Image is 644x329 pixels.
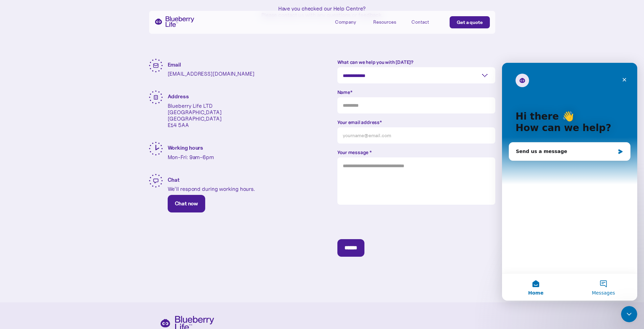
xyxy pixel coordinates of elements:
p: Blueberry Life LTD [GEOGRAPHIC_DATA] [GEOGRAPHIC_DATA] E14 5AA [168,103,222,129]
strong: Chat [168,176,180,183]
a: Get a quote [450,16,490,28]
p: Mon-Fri: 9am-6pm [168,154,214,160]
label: What can we help you with [DATE]? [337,59,495,66]
div: Resources [373,19,396,25]
label: Name* [337,89,495,96]
a: Contact [411,16,442,27]
a: home [154,16,194,27]
div: Company [335,19,356,25]
strong: Working hours [168,144,204,151]
label: Your email address* [337,119,495,126]
p: Have you checked our Help Centre? Please contact us with any questions or feedback. [261,5,383,18]
a: Chat now [168,195,205,212]
strong: Email [168,61,181,68]
form: Contact Us [337,59,495,257]
iframe: Intercom live chat [502,63,637,301]
div: Company [335,16,365,27]
iframe: reCAPTCHA [337,210,440,236]
p: [EMAIL_ADDRESS][DOMAIN_NAME] [168,71,255,77]
input: yourname@email.com [337,127,495,144]
div: Chat now [175,200,198,207]
strong: Your message * [337,149,372,155]
iframe: Intercom live chat [621,306,637,322]
div: Contact [411,19,429,25]
strong: Address [168,93,189,100]
p: We’ll respond during working hours. [168,186,255,192]
div: Get a quote [457,19,483,26]
div: Resources [373,16,404,27]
